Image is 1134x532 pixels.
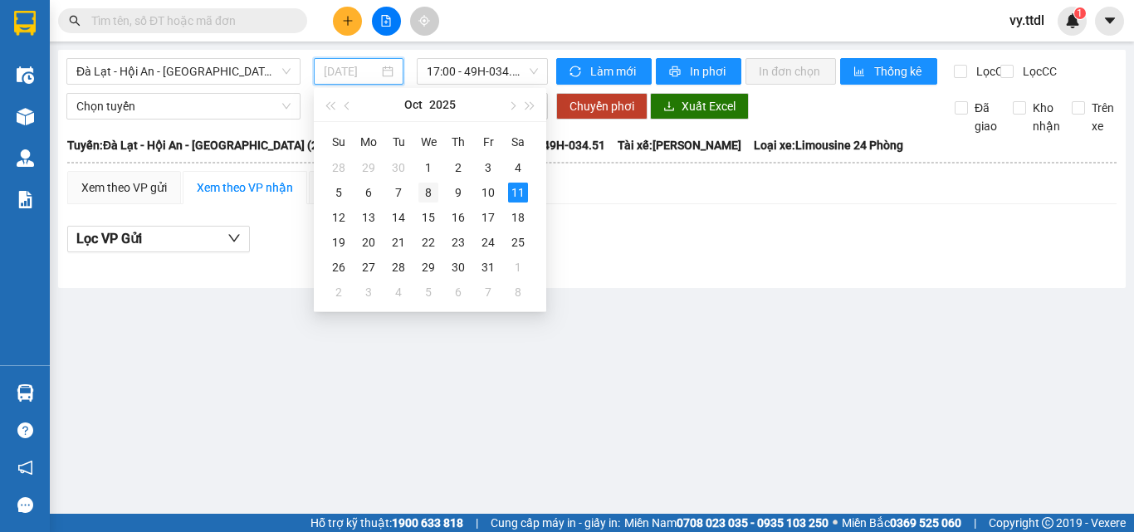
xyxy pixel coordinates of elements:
div: 6 [448,282,468,302]
td: 2025-11-06 [443,280,473,305]
th: We [413,129,443,155]
div: 7 [389,183,408,203]
div: Xem theo VP nhận [197,178,293,197]
div: 29 [359,158,379,178]
div: 6 [359,183,379,203]
td: 2025-10-09 [443,180,473,205]
span: Loại xe: Limousine 24 Phòng [754,136,903,154]
span: notification [17,460,33,476]
td: 2025-09-28 [324,155,354,180]
div: 16 [448,207,468,227]
div: 23 [448,232,468,252]
img: icon-new-feature [1065,13,1080,28]
span: ⚪️ [833,520,838,526]
div: 18 [508,207,528,227]
td: 2025-10-08 [413,180,443,205]
button: Lọc VP Gửi [67,226,250,252]
th: Tu [384,129,413,155]
strong: 0708 023 035 - 0935 103 250 [677,516,829,530]
td: 2025-10-27 [354,255,384,280]
td: 2025-09-30 [384,155,413,180]
span: Lọc VP Gửi [76,228,142,249]
strong: 1900 633 818 [392,516,463,530]
button: In đơn chọn [745,58,836,85]
span: search [69,15,81,27]
div: 22 [418,232,438,252]
button: bar-chartThống kê [840,58,937,85]
div: 8 [508,282,528,302]
td: 2025-10-29 [413,255,443,280]
button: 2025 [429,88,456,121]
strong: 0369 525 060 [890,516,961,530]
span: 1 [1077,7,1083,19]
span: message [17,497,33,513]
span: down [227,232,241,245]
button: Oct [404,88,423,121]
img: warehouse-icon [17,384,34,402]
div: 20 [359,232,379,252]
span: Lọc CC [1016,62,1059,81]
div: 4 [389,282,408,302]
span: Thống kê [874,62,924,81]
td: 2025-10-18 [503,205,533,230]
td: 2025-11-01 [503,255,533,280]
button: syncLàm mới [556,58,652,85]
td: 2025-10-17 [473,205,503,230]
td: 2025-10-22 [413,230,443,255]
div: 14 [389,207,408,227]
div: 5 [329,183,349,203]
td: 2025-11-04 [384,280,413,305]
td: 2025-11-08 [503,280,533,305]
span: question-circle [17,422,33,438]
td: 2025-10-13 [354,205,384,230]
span: Tài xế: [PERSON_NAME] [618,136,741,154]
td: 2025-10-16 [443,205,473,230]
td: 2025-11-05 [413,280,443,305]
td: 2025-10-02 [443,155,473,180]
td: 2025-10-04 [503,155,533,180]
div: 24 [478,232,498,252]
button: caret-down [1095,7,1124,36]
div: 4 [508,158,528,178]
div: 31 [478,257,498,277]
td: 2025-11-03 [354,280,384,305]
span: Trên xe [1085,99,1121,135]
div: 3 [359,282,379,302]
td: 2025-10-12 [324,205,354,230]
div: 21 [389,232,408,252]
div: 13 [359,207,379,227]
th: Fr [473,129,503,155]
div: 15 [418,207,438,227]
span: Đã giao [968,99,1004,135]
td: 2025-10-28 [384,255,413,280]
td: 2025-10-11 [503,180,533,205]
span: sync [569,66,584,79]
th: Mo [354,129,384,155]
span: printer [669,66,683,79]
span: bar-chart [853,66,868,79]
td: 2025-09-29 [354,155,384,180]
td: 2025-10-07 [384,180,413,205]
td: 2025-10-14 [384,205,413,230]
button: file-add [372,7,401,36]
span: Miền Nam [624,514,829,532]
button: plus [333,7,362,36]
button: downloadXuất Excel [650,93,749,120]
td: 2025-10-25 [503,230,533,255]
img: warehouse-icon [17,149,34,167]
td: 2025-10-30 [443,255,473,280]
img: warehouse-icon [17,66,34,84]
th: Th [443,129,473,155]
td: 2025-10-06 [354,180,384,205]
span: aim [418,15,430,27]
th: Su [324,129,354,155]
td: 2025-10-21 [384,230,413,255]
img: warehouse-icon [17,108,34,125]
img: solution-icon [17,191,34,208]
span: vy.ttdl [996,10,1058,31]
b: Tuyến: Đà Lạt - Hội An - [GEOGRAPHIC_DATA] (24 Phòng) [67,139,365,152]
td: 2025-10-10 [473,180,503,205]
td: 2025-11-07 [473,280,503,305]
div: Xem theo VP gửi [81,178,167,197]
div: 1 [418,158,438,178]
